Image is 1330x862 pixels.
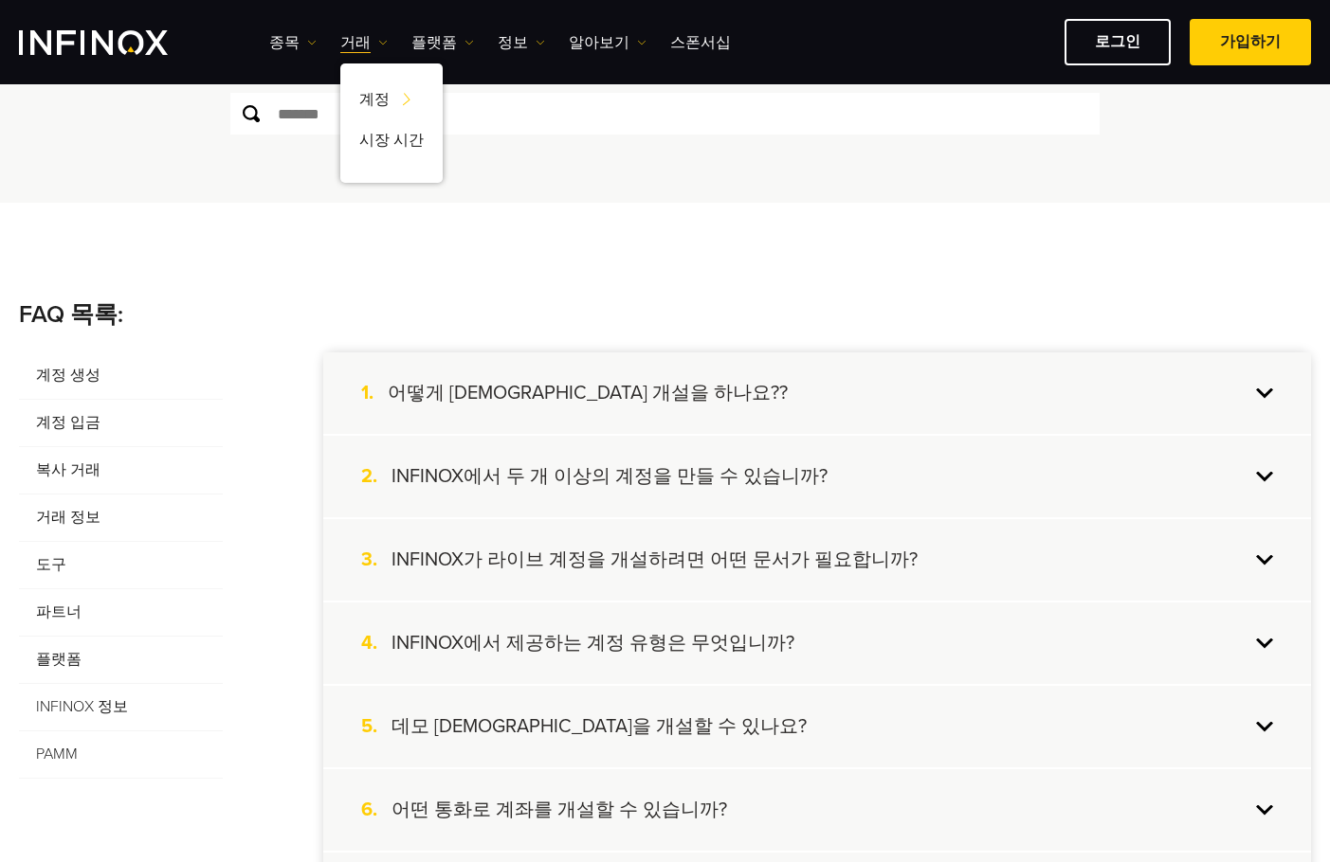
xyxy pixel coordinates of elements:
h4: 데모 [DEMOGRAPHIC_DATA]을 개설할 수 있나요? [392,714,807,739]
a: 시장 시간 [340,123,443,164]
span: 복사 거래 [19,447,223,494]
a: 스폰서십 [670,31,731,54]
span: 도구 [19,542,223,589]
span: 2. [361,464,392,489]
h4: INFINOX가 라이브 계정을 개설하려면 어떤 문서가 필요합니까? [392,548,918,572]
span: INFINOX 정보 [19,684,223,731]
h4: INFINOX에서 두 개 이상의 계정을 만들 수 있습니까? [392,464,828,489]
h4: 어떤 통화로 계좌를 개설할 수 있습니까? [392,798,727,822]
span: 3. [361,548,392,572]
span: 플랫폼 [19,637,223,684]
span: 1. [361,381,388,405]
span: 6. [361,798,392,822]
a: 거래 [340,31,388,54]
span: PAMM [19,731,223,779]
p: FAQ 목록: [19,297,1311,333]
a: 플랫폼 [411,31,474,54]
a: 로그인 [1065,19,1171,65]
h4: INFINOX에서 제공하는 계정 유형은 무엇입니까? [392,631,794,655]
span: 계정 입금 [19,400,223,447]
span: 4. [361,631,392,655]
a: 계정 [340,82,443,123]
a: 알아보기 [569,31,647,54]
a: 가입하기 [1190,19,1311,65]
span: 계정 생성 [19,352,223,400]
a: INFINOX Logo [19,30,212,55]
a: 종목 [269,31,317,54]
a: 정보 [498,31,545,54]
span: 5. [361,714,392,739]
h4: 어떻게 [DEMOGRAPHIC_DATA] 개설을 하나요?? [388,381,788,405]
span: 파트너 [19,589,223,637]
span: 거래 정보 [19,494,223,542]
